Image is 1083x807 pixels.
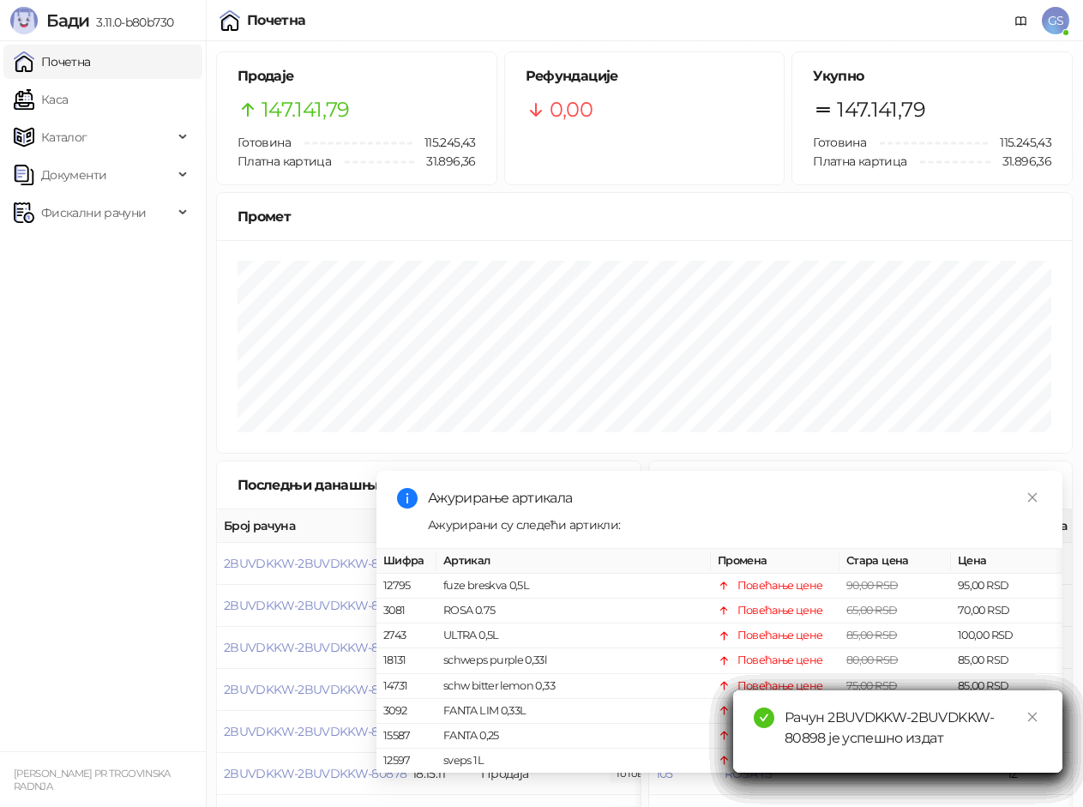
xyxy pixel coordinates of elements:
[376,623,436,648] td: 2743
[813,66,1051,87] h5: Укупно
[41,196,146,230] span: Фискални рачуни
[951,549,1062,574] th: Цена
[737,627,823,644] div: Повећање цене
[837,93,925,126] span: 147.141,79
[813,154,906,169] span: Платна картица
[217,509,406,543] th: Број рачуна
[754,708,774,728] span: check-circle
[238,154,331,169] span: Платна картица
[737,602,823,619] div: Повећање цене
[41,120,87,154] span: Каталог
[846,604,897,617] span: 65,00 RSD
[846,629,897,641] span: 85,00 RSD
[737,652,823,669] div: Повећање цене
[224,556,406,571] button: 2BUVDKKW-2BUVDKKW-80883
[238,135,291,150] span: Готовина
[412,133,476,152] span: 115.245,43
[846,653,898,666] span: 80,00 RSD
[951,599,1062,623] td: 70,00 RSD
[951,674,1062,699] td: 85,00 RSD
[376,549,436,574] th: Шифра
[376,724,436,749] td: 15587
[89,15,173,30] span: 3.11.0-b80b730
[436,549,711,574] th: Артикал
[550,93,593,126] span: 0,00
[238,206,1051,227] div: Промет
[376,674,436,699] td: 14731
[238,474,465,496] div: Последњи данашњи рачуни
[526,66,764,87] h5: Рефундације
[711,549,839,574] th: Промена
[436,574,711,599] td: fuze breskva 0,5L
[414,152,475,171] span: 31.896,36
[813,135,866,150] span: Готовина
[376,648,436,673] td: 18131
[846,579,898,592] span: 90,00 RSD
[436,674,711,699] td: schw bitter lemon 0,33
[988,133,1051,152] span: 115.245,43
[238,66,476,87] h5: Продаје
[436,599,711,623] td: ROSA 0.75
[839,549,951,574] th: Стара цена
[737,678,823,695] div: Повећање цене
[224,682,407,697] button: 2BUVDKKW-2BUVDKKW-80880
[428,515,1042,534] div: Ажурирани су следећи артикли:
[46,10,89,31] span: Бади
[376,599,436,623] td: 3081
[224,640,404,655] button: 2BUVDKKW-2BUVDKKW-80881
[436,724,711,749] td: FANTA 0,25
[376,699,436,724] td: 3092
[397,488,418,509] span: info-circle
[428,488,1042,509] div: Ажурирање артикала
[247,14,306,27] div: Почетна
[41,158,106,192] span: Документи
[14,768,171,792] small: [PERSON_NAME] PR TRGOVINSKA RADNJA
[376,574,436,599] td: 12795
[785,708,1042,749] div: Рачун 2BUVDKKW-2BUVDKKW-80898 је успешно издат
[262,93,350,126] span: 147.141,79
[224,766,406,781] button: 2BUVDKKW-2BUVDKKW-80878
[951,648,1062,673] td: 85,00 RSD
[224,724,406,739] button: 2BUVDKKW-2BUVDKKW-80879
[10,7,38,34] img: Logo
[1023,708,1042,726] a: Close
[436,699,711,724] td: FANTA LIM 0,33L
[14,45,91,79] a: Почетна
[990,152,1051,171] span: 31.896,36
[224,598,406,613] button: 2BUVDKKW-2BUVDKKW-80882
[951,574,1062,599] td: 95,00 RSD
[737,577,823,594] div: Повећање цене
[1026,711,1038,723] span: close
[1026,491,1038,503] span: close
[1008,7,1035,34] a: Документација
[436,648,711,673] td: schweps purple 0,33l
[1023,488,1042,507] a: Close
[951,623,1062,648] td: 100,00 RSD
[14,82,68,117] a: Каса
[436,623,711,648] td: ULTRA 0,5L
[1042,7,1069,34] span: GS
[376,749,436,774] td: 12597
[436,749,711,774] td: sveps 1L
[846,679,897,692] span: 75,00 RSD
